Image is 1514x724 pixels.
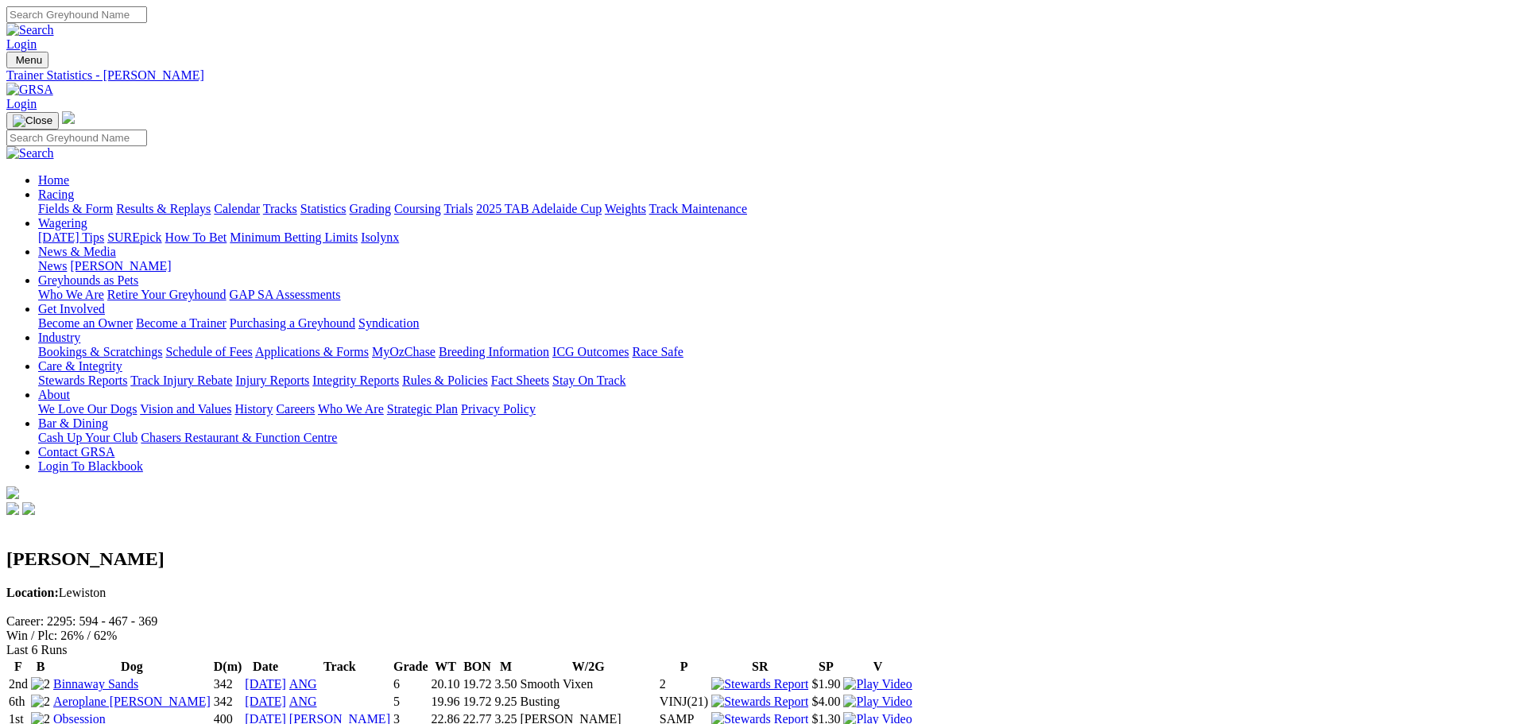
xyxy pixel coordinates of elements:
[476,202,602,215] a: 2025 TAB Adelaide Cup
[38,316,133,330] a: Become an Owner
[213,694,243,710] td: 342
[38,302,105,316] a: Get Involved
[6,6,147,23] input: Search
[8,694,29,710] td: 6th
[312,374,399,387] a: Integrity Reports
[263,202,297,215] a: Tracks
[289,695,317,708] a: ANG
[8,676,29,692] td: 2nd
[38,374,1508,388] div: Care & Integrity
[431,694,461,710] td: 19.96
[463,676,493,692] td: 19.72
[288,659,391,675] th: Track
[6,83,53,97] img: GRSA
[38,173,69,187] a: Home
[6,97,37,110] a: Login
[402,374,488,387] a: Rules & Policies
[6,586,59,599] b: Location:
[6,146,54,161] img: Search
[494,676,518,692] td: 3.50
[38,259,67,273] a: News
[13,114,52,127] img: Close
[393,676,429,692] td: 6
[372,345,436,358] a: MyOzChase
[70,259,171,273] a: [PERSON_NAME]
[520,694,657,710] td: Busting
[8,659,29,675] th: F
[213,676,243,692] td: 342
[140,402,231,416] a: Vision and Values
[38,402,1508,416] div: About
[38,374,127,387] a: Stewards Reports
[38,188,74,201] a: Racing
[130,374,232,387] a: Track Injury Rebate
[47,614,157,628] text: 2295: 594 - 467 - 369
[38,230,104,244] a: [DATE] Tips
[659,676,709,692] td: 2
[6,68,1508,83] a: Trainer Statistics - [PERSON_NAME]
[141,431,337,444] a: Chasers Restaurant & Function Centre
[431,659,461,675] th: WT
[38,402,137,416] a: We Love Our Dogs
[136,316,227,330] a: Become a Trainer
[165,345,252,358] a: Schedule of Fees
[107,288,227,301] a: Retire Your Greyhound
[494,694,518,710] td: 9.25
[38,316,1508,331] div: Get Involved
[235,374,309,387] a: Injury Reports
[659,659,709,675] th: P
[245,677,286,691] a: [DATE]
[659,694,709,710] td: VINJ(21)
[116,202,211,215] a: Results & Replays
[520,659,657,675] th: W/2G
[38,273,138,287] a: Greyhounds as Pets
[811,694,841,710] td: $4.00
[289,677,317,691] a: ANG
[38,288,104,301] a: Who We Are
[31,695,50,709] img: 2
[443,202,473,215] a: Trials
[6,112,59,130] button: Toggle navigation
[711,659,809,675] th: SR
[38,288,1508,302] div: Greyhounds as Pets
[214,202,260,215] a: Calendar
[244,659,287,675] th: Date
[31,677,50,691] img: 2
[230,230,358,244] a: Minimum Betting Limits
[255,345,369,358] a: Applications & Forms
[53,695,211,708] a: Aeroplane [PERSON_NAME]
[358,316,419,330] a: Syndication
[6,486,19,499] img: logo-grsa-white.png
[16,54,42,66] span: Menu
[38,245,116,258] a: News & Media
[520,676,657,692] td: Smooth Vixen
[38,431,137,444] a: Cash Up Your Club
[276,402,315,416] a: Careers
[38,459,143,473] a: Login To Blackbook
[38,331,80,344] a: Industry
[387,402,458,416] a: Strategic Plan
[62,111,75,124] img: logo-grsa-white.png
[52,659,211,675] th: Dog
[53,677,138,691] a: Binnaway Sands
[30,659,51,675] th: B
[38,230,1508,245] div: Wagering
[38,359,122,373] a: Care & Integrity
[711,695,808,709] img: Stewards Report
[230,316,355,330] a: Purchasing a Greyhound
[6,52,48,68] button: Toggle navigation
[843,695,912,709] img: Play Video
[350,202,391,215] a: Grading
[552,374,625,387] a: Stay On Track
[38,202,1508,216] div: Racing
[38,345,162,358] a: Bookings & Scratchings
[6,629,57,642] span: Win / Plc:
[230,288,341,301] a: GAP SA Assessments
[38,445,114,459] a: Contact GRSA
[431,676,461,692] td: 20.10
[843,677,912,691] a: View replay
[632,345,683,358] a: Race Safe
[300,202,347,215] a: Statistics
[38,259,1508,273] div: News & Media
